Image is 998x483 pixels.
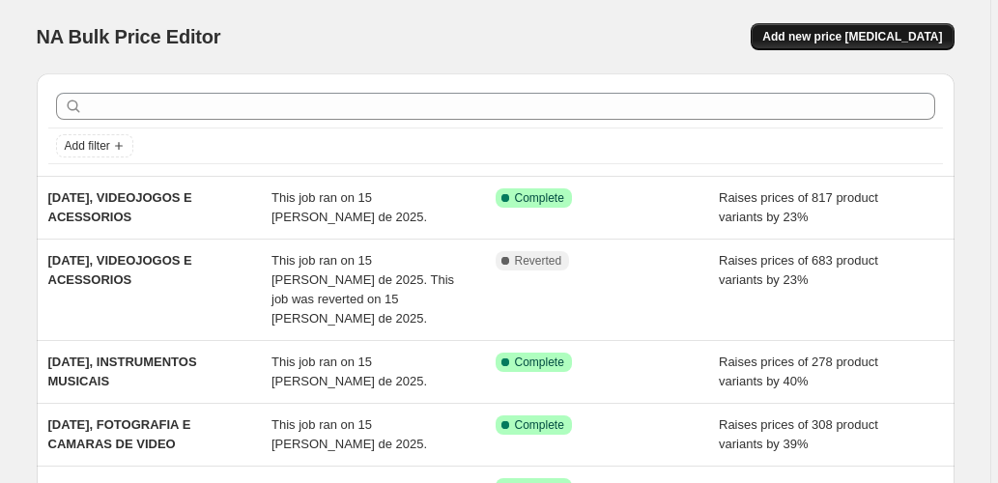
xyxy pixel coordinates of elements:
span: Reverted [515,253,562,269]
button: Add new price [MEDICAL_DATA] [751,23,954,50]
span: [DATE], VIDEOJOGOS E ACESSORIOS [48,190,192,224]
span: Raises prices of 817 product variants by 23% [719,190,878,224]
span: This job ran on 15 [PERSON_NAME] de 2025. [271,190,427,224]
span: Complete [515,355,564,370]
span: Raises prices of 308 product variants by 39% [719,417,878,451]
button: Add filter [56,134,133,157]
span: NA Bulk Price Editor [37,26,221,47]
span: This job ran on 15 [PERSON_NAME] de 2025. This job was reverted on 15 [PERSON_NAME] de 2025. [271,253,454,326]
span: Complete [515,190,564,206]
span: This job ran on 15 [PERSON_NAME] de 2025. [271,417,427,451]
span: Add new price [MEDICAL_DATA] [762,29,942,44]
span: [DATE], VIDEOJOGOS E ACESSORIOS [48,253,192,287]
span: Raises prices of 278 product variants by 40% [719,355,878,388]
span: [DATE], FOTOGRAFIA E CAMARAS DE VIDEO [48,417,191,451]
span: [DATE], INSTRUMENTOS MUSICAIS [48,355,197,388]
span: Raises prices of 683 product variants by 23% [719,253,878,287]
span: This job ran on 15 [PERSON_NAME] de 2025. [271,355,427,388]
span: Add filter [65,138,110,154]
span: Complete [515,417,564,433]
